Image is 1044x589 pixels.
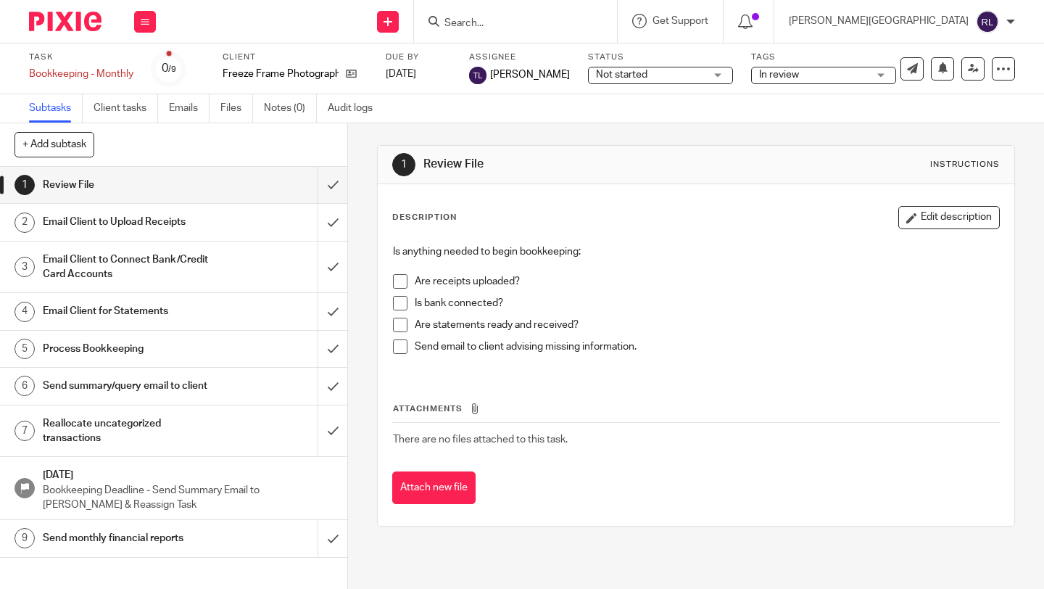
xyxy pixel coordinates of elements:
[43,300,217,322] h1: Email Client for Statements
[469,67,486,84] img: svg%3E
[759,70,799,80] span: In review
[264,94,317,123] a: Notes (0)
[14,421,35,441] div: 7
[14,213,35,233] div: 2
[898,206,1000,229] button: Edit description
[392,471,476,504] button: Attach new file
[976,10,999,33] img: svg%3E
[94,94,158,123] a: Client tasks
[386,52,451,63] label: Due by
[43,527,217,549] h1: Send monthly financial reports
[386,69,416,79] span: [DATE]
[43,413,217,450] h1: Reallocate uncategorized transactions
[14,175,35,195] div: 1
[652,16,708,26] span: Get Support
[423,157,727,172] h1: Review File
[29,12,101,31] img: Pixie
[14,376,35,396] div: 6
[43,338,217,360] h1: Process Bookkeeping
[588,52,733,63] label: Status
[393,405,463,413] span: Attachments
[789,14,969,28] p: [PERSON_NAME][GEOGRAPHIC_DATA]
[469,52,570,63] label: Assignee
[392,153,415,176] div: 1
[162,60,176,77] div: 0
[14,302,35,322] div: 4
[415,296,999,310] p: Is bank connected?
[29,94,83,123] a: Subtasks
[14,257,35,277] div: 3
[415,318,999,332] p: Are statements ready and received?
[43,483,333,513] p: Bookkeeping Deadline - Send Summary Email to [PERSON_NAME] & Reassign Task
[220,94,253,123] a: Files
[43,249,217,286] h1: Email Client to Connect Bank/Credit Card Accounts
[169,94,210,123] a: Emails
[29,67,133,81] div: Bookkeeping - Monthly
[43,211,217,233] h1: Email Client to Upload Receipts
[392,212,457,223] p: Description
[443,17,573,30] input: Search
[415,274,999,289] p: Are receipts uploaded?
[415,339,999,354] p: Send email to client advising missing information.
[223,52,368,63] label: Client
[596,70,647,80] span: Not started
[751,52,896,63] label: Tags
[29,52,133,63] label: Task
[223,67,339,81] p: Freeze Frame Photography
[168,65,176,73] small: /9
[490,67,570,82] span: [PERSON_NAME]
[14,132,94,157] button: + Add subtask
[43,375,217,397] h1: Send summary/query email to client
[43,174,217,196] h1: Review File
[43,464,333,482] h1: [DATE]
[328,94,384,123] a: Audit logs
[930,159,1000,170] div: Instructions
[393,244,999,259] p: Is anything needed to begin bookkeeping:
[393,434,568,445] span: There are no files attached to this task.
[14,339,35,359] div: 5
[14,528,35,548] div: 9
